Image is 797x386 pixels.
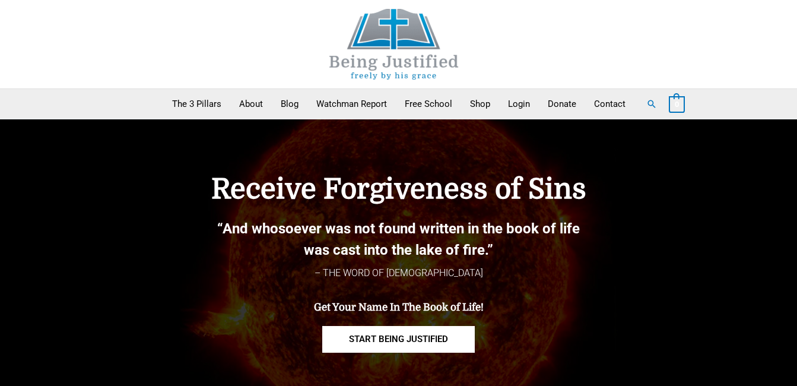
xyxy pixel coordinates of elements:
[349,335,448,344] span: START BEING JUSTIFIED
[461,89,499,119] a: Shop
[163,89,230,119] a: The 3 Pillars
[322,326,475,353] a: START BEING JUSTIFIED
[163,89,634,119] nav: Primary Site Navigation
[669,99,685,109] a: View Shopping Cart, empty
[272,89,307,119] a: Blog
[217,220,580,258] b: “And whosoever was not found written in the book of life was cast into the lake of fire.”
[230,89,272,119] a: About
[307,89,396,119] a: Watchman Report
[539,89,585,119] a: Donate
[646,99,657,109] a: Search button
[675,100,679,109] span: 0
[305,9,483,80] img: Being Justified
[396,89,461,119] a: Free School
[585,89,634,119] a: Contact
[150,302,648,314] h4: Get Your Name In The Book of Life!
[499,89,539,119] a: Login
[150,173,648,206] h4: Receive Forgiveness of Sins
[315,267,483,279] span: – THE WORD OF [DEMOGRAPHIC_DATA]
